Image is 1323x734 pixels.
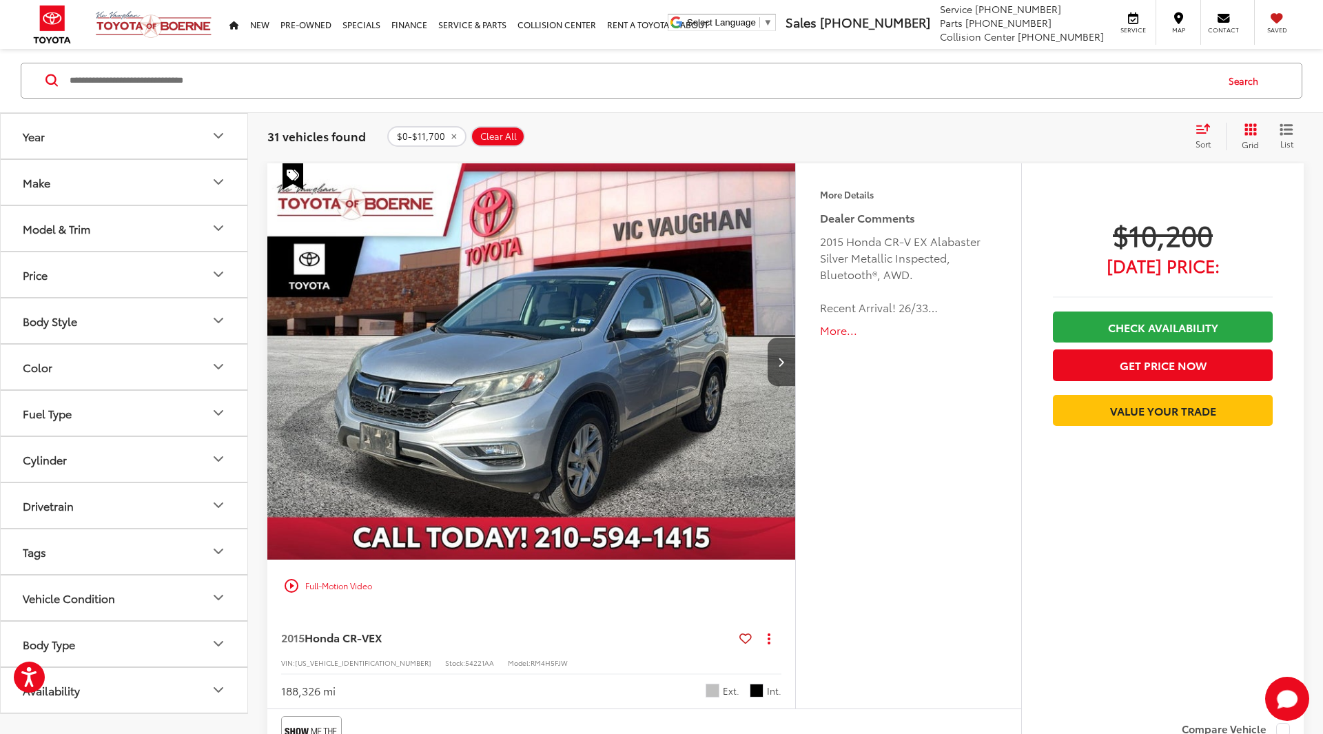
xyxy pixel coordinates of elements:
div: Model & Trim [210,221,227,237]
button: Get Price Now [1053,349,1273,380]
span: Honda CR-V [305,629,369,645]
span: [DATE] Price: [1053,258,1273,272]
div: Make [210,174,227,191]
span: Int. [767,684,781,697]
button: Select sort value [1189,123,1226,150]
div: Vehicle Condition [23,591,115,604]
input: Search by Make, Model, or Keyword [68,64,1216,97]
button: Body StyleBody Style [1,298,249,343]
span: [PHONE_NUMBER] [820,13,930,31]
div: Drivetrain [210,498,227,514]
span: $0-$11,700 [397,131,445,142]
span: Stock: [445,657,465,668]
button: Body TypeBody Type [1,622,249,666]
div: Fuel Type [23,407,72,420]
span: $10,200 [1053,217,1273,252]
button: TagsTags [1,529,249,574]
button: ColorColor [1,345,249,389]
button: Vehicle ConditionVehicle Condition [1,575,249,620]
div: Fuel Type [210,405,227,422]
button: Grid View [1226,123,1269,150]
span: Map [1163,26,1193,34]
button: Clear All [471,126,525,147]
svg: Start Chat [1265,677,1309,721]
span: RM4H5FJW [531,657,568,668]
div: Vehicle Condition [210,590,227,606]
div: Availability [23,684,80,697]
button: remove 0-11700 [387,126,466,147]
h4: More Details [820,190,997,199]
button: More... [820,323,997,338]
div: Body Style [23,314,77,327]
span: 31 vehicles found [267,128,366,144]
button: Next image [768,338,795,386]
div: Cylinder [210,451,227,468]
span: Service [940,2,972,16]
span: EX [369,629,382,645]
span: [PHONE_NUMBER] [965,16,1052,30]
span: Contact [1208,26,1239,34]
div: Tags [210,544,227,560]
button: DrivetrainDrivetrain [1,483,249,528]
span: Sort [1196,138,1211,150]
button: Actions [757,626,781,650]
span: Grid [1242,139,1259,150]
div: Model & Trim [23,222,90,235]
img: 2015 Honda CR-V EX [267,163,797,561]
a: 2015 Honda CR-V EX2015 Honda CR-V EX2015 Honda CR-V EX2015 Honda CR-V EX [267,163,797,560]
img: Vic Vaughan Toyota of Boerne [95,10,212,39]
div: Tags [23,545,46,558]
div: Price [23,268,48,281]
span: List [1280,138,1293,150]
button: Fuel TypeFuel Type [1,391,249,436]
span: [PHONE_NUMBER] [975,2,1061,16]
div: 188,326 mi [281,683,336,699]
span: dropdown dots [768,633,770,644]
div: 2015 Honda CR-V EX Alabaster Silver Metallic Inspected, Bluetooth®, AWD. Recent Arrival! 26/33 Ci... [820,233,997,316]
span: ▼ [763,17,772,28]
span: 54221AA [465,657,494,668]
div: Body Type [210,636,227,653]
span: Sales [786,13,817,31]
span: Select Language [687,17,756,28]
span: [US_VEHICLE_IDENTIFICATION_NUMBER] [295,657,431,668]
div: Price [210,267,227,283]
div: Color [23,360,52,374]
span: [PHONE_NUMBER] [1018,30,1104,43]
div: Body Style [210,313,227,329]
button: Model & TrimModel & Trim [1,206,249,251]
span: Collision Center [940,30,1015,43]
div: 2015 Honda CR-V EX 0 [267,163,797,560]
a: Check Availability [1053,312,1273,343]
span: Black [750,684,763,697]
button: Search [1216,63,1278,98]
button: YearYear [1,114,249,159]
span: 2015 [281,629,305,645]
span: Model: [508,657,531,668]
a: 2015Honda CR-VEX [281,630,734,645]
span: VIN: [281,657,295,668]
span: Clear All [480,131,517,142]
button: CylinderCylinder [1,437,249,482]
button: PricePrice [1,252,249,297]
a: Select Language​ [687,17,772,28]
span: Saved [1262,26,1292,34]
span: Ext. [723,684,739,697]
button: Toggle Chat Window [1265,677,1309,721]
span: Special [283,163,303,190]
div: Year [23,130,45,143]
div: Drivetrain [23,499,74,512]
div: Body Type [23,638,75,651]
a: Value Your Trade [1053,395,1273,426]
button: List View [1269,123,1304,150]
h5: Dealer Comments [820,210,997,226]
div: Color [210,359,227,376]
span: Alabaster Silver Metallic [706,684,719,697]
span: Parts [940,16,963,30]
button: MakeMake [1,160,249,205]
div: Availability [210,682,227,699]
button: AvailabilityAvailability [1,668,249,713]
div: Make [23,176,50,189]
